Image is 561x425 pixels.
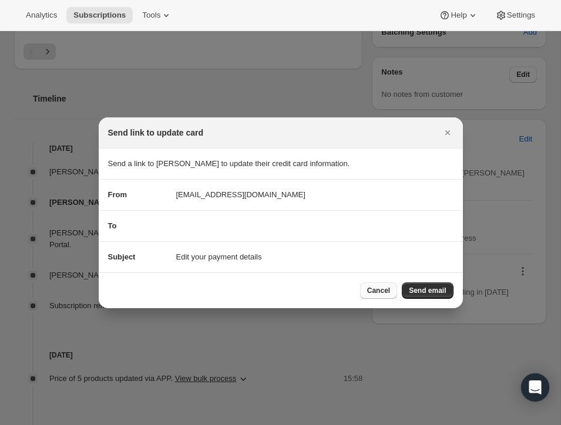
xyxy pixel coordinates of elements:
[108,158,453,170] p: Send a link to [PERSON_NAME] to update their credit card information.
[26,11,57,20] span: Analytics
[108,221,117,230] span: To
[19,7,64,23] button: Analytics
[142,11,160,20] span: Tools
[108,190,127,199] span: From
[409,286,446,295] span: Send email
[488,7,542,23] button: Settings
[108,252,136,261] span: Subject
[432,7,485,23] button: Help
[402,282,453,299] button: Send email
[176,189,305,201] span: [EMAIL_ADDRESS][DOMAIN_NAME]
[439,124,456,141] button: Close
[176,251,262,263] span: Edit your payment details
[451,11,466,20] span: Help
[521,373,549,402] div: Open Intercom Messenger
[108,127,204,139] h2: Send link to update card
[367,286,390,295] span: Cancel
[507,11,535,20] span: Settings
[73,11,126,20] span: Subscriptions
[360,282,397,299] button: Cancel
[135,7,179,23] button: Tools
[66,7,133,23] button: Subscriptions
